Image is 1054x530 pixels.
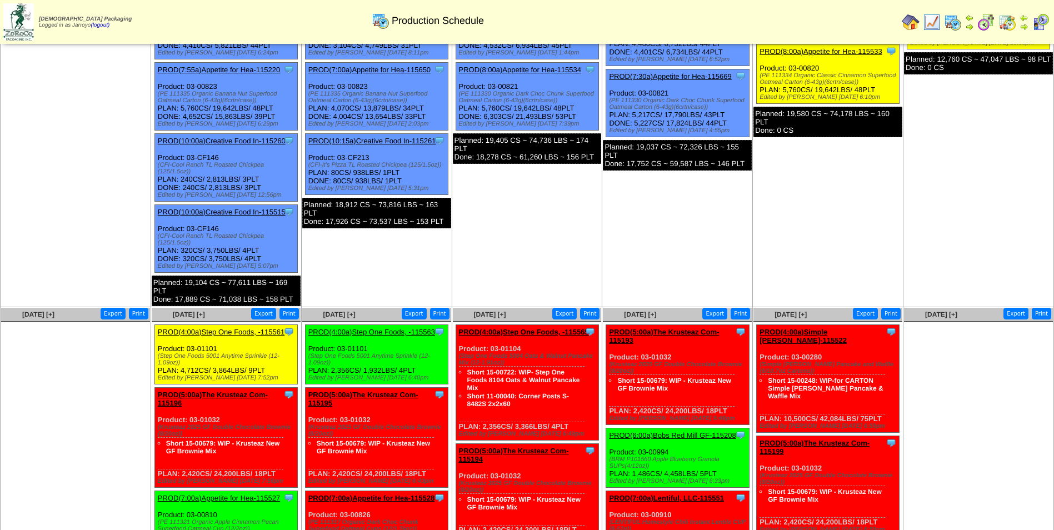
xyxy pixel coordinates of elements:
img: calendarinout.gif [998,13,1016,31]
button: Print [279,308,299,319]
div: Edited by [PERSON_NAME] [DATE] 6:43pm [308,478,448,484]
a: PROD(7:00a)Appetite for Hea-115527 [158,494,280,502]
a: PROD(8:00a)Appetite for Hea-115533 [760,47,882,56]
img: Tooltip [886,326,897,337]
div: Planned: 19,580 CS ~ 74,178 LBS ~ 160 PLT Done: 0 CS [753,107,902,137]
a: PROD(4:00a)Step One Foods, -115565 [459,328,589,336]
img: calendarblend.gif [977,13,995,31]
div: Edited by [PERSON_NAME] [DATE] 2:03pm [308,121,448,127]
img: arrowright.gif [1020,22,1028,31]
button: Export [552,308,577,319]
div: Planned: 12,760 CS ~ 47,047 LBS ~ 98 PLT Done: 0 CS [904,52,1053,74]
div: Product: 03-00821 PLAN: 5,760CS / 19,642LBS / 48PLT DONE: 6,303CS / 21,493LBS / 53PLT [456,63,598,131]
div: Product: 03-00820 PLAN: 5,760CS / 19,642LBS / 48PLT [757,44,900,104]
div: Edited by [PERSON_NAME] [DATE] 6:40pm [308,374,448,381]
div: Product: 03-01101 PLAN: 4,712CS / 3,864LBS / 9PLT [154,325,297,384]
div: (Krusteaz 2025 GF Double Chocolate Brownie (8/20oz)) [308,424,448,437]
div: Product: 03-00823 PLAN: 5,760CS / 19,642LBS / 48PLT DONE: 4,652CS / 15,863LBS / 39PLT [154,63,297,131]
div: (Krusteaz 2025 GF Double Chocolate Brownie (8/20oz)) [609,361,748,374]
img: Tooltip [735,71,746,82]
a: (logout) [91,22,109,28]
button: Print [731,308,750,319]
img: arrowleft.gif [1020,13,1028,22]
div: Edited by [PERSON_NAME] [DATE] 5:07pm [158,263,297,269]
div: Edited by [PERSON_NAME] [DATE] 6:59pm [760,423,899,429]
div: Edited by [PERSON_NAME] [DATE] 6:24pm [158,49,297,56]
span: [DATE] [+] [925,311,957,318]
a: PROD(10:00a)Creative Food In-115515 [158,208,286,216]
img: zoroco-logo-small.webp [3,3,34,41]
a: PROD(4:00a)Step One Foods, -115563 [308,328,435,336]
div: (Krusteaz 2025 GF Double Chocolate Brownie (8/20oz)) [760,472,899,486]
a: PROD(7:00a)Appetite for Hea-115650 [308,66,431,74]
img: line_graph.gif [923,13,941,31]
img: calendarcustomer.gif [1032,13,1050,31]
img: Tooltip [434,64,445,75]
a: [DATE] [+] [624,311,656,318]
a: PROD(5:00a)The Krusteaz Com-115193 [609,328,719,344]
div: (Step One Foods 5001 Anytime Sprinkle (12-1.09oz)) [158,353,297,366]
div: Product: 03-CF146 PLAN: 240CS / 2,813LBS / 3PLT DONE: 240CS / 2,813LBS / 3PLT [154,134,297,202]
div: Edited by [PERSON_NAME] [DATE] 6:52pm [609,56,748,63]
button: Export [101,308,126,319]
a: [DATE] [+] [173,311,205,318]
a: Short 15-00722: WIP- Step One Foods 8104 Oats & Walnut Pancake Mix [467,368,580,392]
span: [DATE] [+] [22,311,54,318]
a: PROD(5:00a)The Krusteaz Com-115194 [459,447,569,463]
img: home.gif [902,13,920,31]
a: [DATE] [+] [473,311,506,318]
a: PROD(10:00a)Creative Food In-115260 [158,137,286,145]
a: PROD(7:00a)Appetite for Hea-115528 [308,494,435,502]
img: arrowright.gif [965,22,974,31]
div: Edited by [PERSON_NAME] [DATE] 6:29pm [158,121,297,127]
img: Tooltip [283,135,294,146]
span: Logged in as Jarroyo [39,16,132,28]
a: PROD(5:00a)The Krusteaz Com-115196 [158,391,268,407]
a: PROD(5:00a)The Krusteaz Com-115199 [760,439,870,456]
img: Tooltip [283,206,294,217]
div: Edited by [PERSON_NAME] [DATE] 5:31pm [308,185,448,192]
div: Edited by [PERSON_NAME] [DATE] 7:39pm [459,121,598,127]
div: Edited by [PERSON_NAME] [DATE] 8:11pm [308,49,448,56]
button: Export [1003,308,1028,319]
div: Planned: 18,912 CS ~ 73,816 LBS ~ 163 PLT Done: 17,926 CS ~ 73,537 LBS ~ 153 PLT [302,198,451,228]
img: Tooltip [434,135,445,146]
div: Planned: 19,104 CS ~ 77,611 LBS ~ 169 PLT Done: 17,889 CS ~ 71,038 LBS ~ 158 PLT [152,276,301,306]
div: (BRM P101560 Apple Blueberry Granola SUPs(4/12oz)) [609,456,748,469]
img: Tooltip [434,389,445,400]
div: (Step One Foods 5004 Oats & Walnut Pancake Mix (12-1.91oz)) [459,353,598,366]
a: PROD(8:00a)Appetite for Hea-115534 [459,66,581,74]
button: Export [853,308,878,319]
img: Tooltip [434,326,445,337]
a: PROD(4:00a)Simple [PERSON_NAME]-115522 [760,328,847,344]
div: Edited by [PERSON_NAME] [DATE] 5:46pm [609,415,748,422]
div: Planned: 19,037 CS ~ 72,326 LBS ~ 155 PLT Done: 17,752 CS ~ 59,587 LBS ~ 146 PLT [603,140,752,171]
button: Print [129,308,148,319]
img: Tooltip [283,326,294,337]
img: calendarprod.gif [944,13,962,31]
img: Tooltip [735,429,746,441]
div: (CFI-Cool Ranch TL Roasted Chickpea (125/1.5oz)) [158,162,297,175]
div: Product: 03-01032 PLAN: 2,420CS / 24,200LBS / 18PLT [305,388,448,488]
div: Edited by [PERSON_NAME] [DATE] 6:10pm [760,94,899,101]
a: [DATE] [+] [323,311,356,318]
div: Edited by [PERSON_NAME] [DATE] 6:49pm [459,431,598,437]
div: (PE 111334 Organic Classic Cinnamon Superfood Oatmeal Carton (6-43g)(6crtn/case)) [760,72,899,86]
img: Tooltip [283,64,294,75]
a: PROD(7:00a)Lentiful, LLC-115551 [609,494,724,502]
img: Tooltip [283,389,294,400]
img: Tooltip [886,46,897,57]
div: (Krusteaz 2025 GF Double Chocolate Brownie (8/20oz)) [459,480,598,493]
div: (Step One Foods 5001 Anytime Sprinkle (12-1.09oz)) [308,353,448,366]
div: (CFI-Cool Ranch TL Roasted Chickpea (125/1.5oz)) [158,233,297,246]
div: Product: 03-CF146 PLAN: 320CS / 3,750LBS / 4PLT DONE: 320CS / 3,750LBS / 4PLT [154,205,297,273]
div: Edited by [PERSON_NAME] [DATE] 12:56pm [158,192,297,198]
div: (CFI-It's Pizza TL Roasted Chickpea (125/1.5oz)) [308,162,448,168]
a: [DATE] [+] [775,311,807,318]
div: Product: 03-01032 PLAN: 2,420CS / 24,200LBS / 18PLT [154,388,297,488]
a: Short 15-00679: WIP - Krusteaz New GF Brownie Mix [617,377,731,392]
div: Edited by [PERSON_NAME] [DATE] 7:52pm [158,374,297,381]
div: Product: 03-01032 PLAN: 2,420CS / 24,200LBS / 18PLT [606,325,749,425]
